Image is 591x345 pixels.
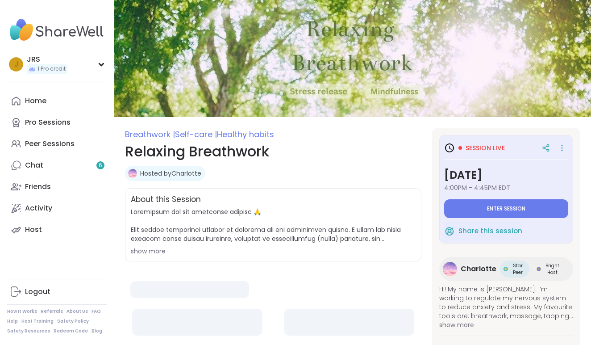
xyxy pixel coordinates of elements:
div: JRS [27,55,67,64]
div: show more [131,247,416,256]
div: Pro Sessions [25,118,71,127]
span: Session live [466,143,505,152]
button: Share this session [444,222,522,240]
span: Star Peer [510,262,526,276]
span: Loremipsum dol sit ametconse adipisc 🙏 Elit seddoe temporinci utlabor et dolorema ali eni adminim... [131,207,416,243]
span: show more [439,320,573,329]
img: CharIotte [128,169,137,178]
a: How It Works [7,308,37,315]
a: CharIotteCharIotteStar PeerStar PeerBright HostBright Host [439,257,573,281]
a: Peer Sessions [7,133,107,155]
img: CharIotte [443,262,457,276]
a: Pro Sessions [7,112,107,133]
a: Blog [92,328,102,334]
div: Peer Sessions [25,139,75,149]
span: J [14,59,18,70]
a: Host Training [21,318,54,324]
a: Hosted byCharIotte [140,169,201,178]
a: Friends [7,176,107,198]
a: Home [7,90,107,112]
a: Safety Resources [7,328,50,334]
span: 1 Pro credit [37,65,66,73]
h2: About this Session [131,194,201,206]
div: Logout [25,287,50,297]
a: Redeem Code [54,328,88,334]
a: FAQ [92,308,101,315]
a: Activity [7,198,107,219]
span: Breathwork | [125,129,175,140]
a: Host [7,219,107,240]
span: 4:00PM - 4:45PM EDT [444,183,568,192]
span: Healthy habits [217,129,274,140]
span: Share this session [458,226,522,236]
img: Bright Host [537,267,541,271]
img: ShareWell Nav Logo [7,14,107,46]
div: Host [25,225,42,235]
span: Bright Host [543,262,562,276]
img: ShareWell Logomark [444,226,455,236]
h3: [DATE] [444,167,568,183]
a: Help [7,318,18,324]
button: Enter session [444,199,568,218]
span: 6 [99,162,102,169]
img: Star Peer [504,267,508,271]
span: Self-care | [175,129,217,140]
div: Activity [25,203,52,213]
span: Hi! My name is [PERSON_NAME]. I‘m working to regulate my nervous system to reduce anxiety and str... [439,285,573,320]
a: Safety Policy [57,318,89,324]
div: Chat [25,160,43,170]
div: Home [25,96,46,106]
a: Chat6 [7,155,107,176]
a: About Us [67,308,88,315]
span: CharIotte [461,264,496,274]
h1: Relaxing Breathwork [125,141,421,162]
a: Logout [7,281,107,303]
span: Enter session [487,205,525,212]
a: Referrals [41,308,63,315]
div: Friends [25,182,51,192]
